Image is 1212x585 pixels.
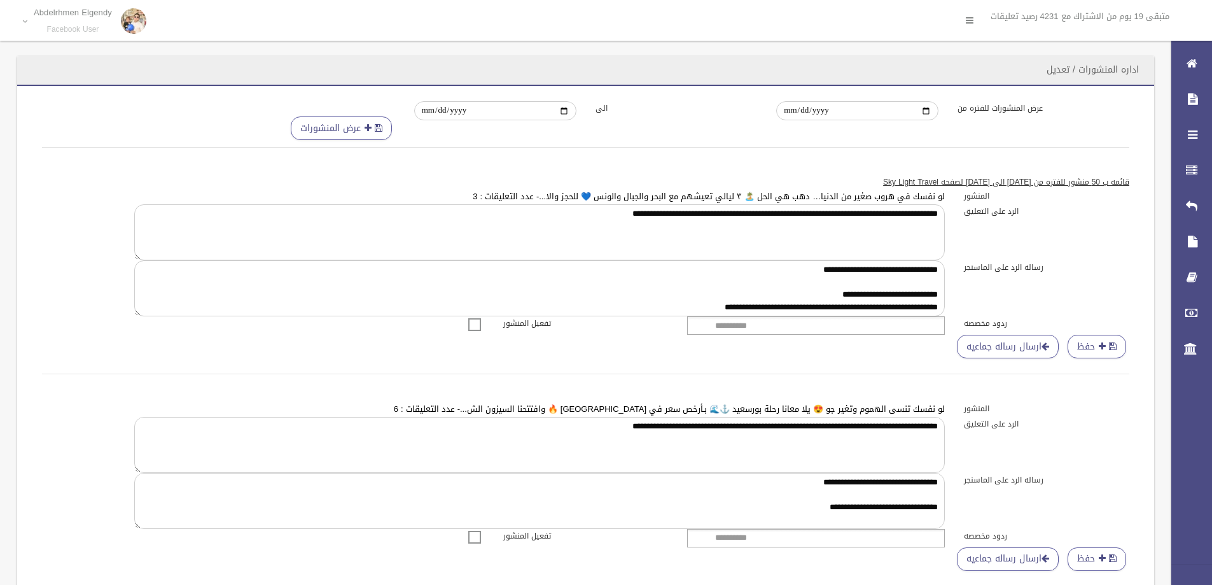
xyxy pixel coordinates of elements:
[954,189,1139,203] label: المنشور
[954,417,1139,431] label: الرد على التعليق
[957,335,1059,358] a: ارسال رساله جماعيه
[1068,547,1126,571] button: حفظ
[948,101,1129,115] label: عرض المنشورات للفتره من
[473,188,945,204] a: لو نفسك في هروب صغير من الدنيا… دهب هي الحل 🏝️ ٣ ليالي تعيشهم مع البحر والجبال والونس 💙 للحجز وال...
[883,175,1129,189] u: قائمه ب 50 منشور للفتره من [DATE] الى [DATE] لصفحه Sky Light Travel
[954,316,1139,330] label: ردود مخصصه
[494,316,678,330] label: تفعيل المنشور
[954,204,1139,218] label: الرد على التعليق
[1068,335,1126,358] button: حفظ
[1031,57,1154,82] header: اداره المنشورات / تعديل
[954,402,1139,416] label: المنشور
[494,529,678,543] label: تفعيل المنشور
[957,547,1059,571] a: ارسال رساله جماعيه
[34,8,112,17] p: Abdelrhmen Elgendy
[394,401,945,417] a: لو نفسك تنسى الهموم وتغير جو 😍 يلا معانا رحلة بورسعيد ⚓🌊 بـأرخص سعر في [GEOGRAPHIC_DATA] 🔥 وافتتح...
[954,260,1139,274] label: رساله الرد على الماسنجر
[954,529,1139,543] label: ردود مخصصه
[34,25,112,34] small: Facebook User
[291,116,392,140] button: عرض المنشورات
[954,473,1139,487] label: رساله الرد على الماسنجر
[586,101,767,115] label: الى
